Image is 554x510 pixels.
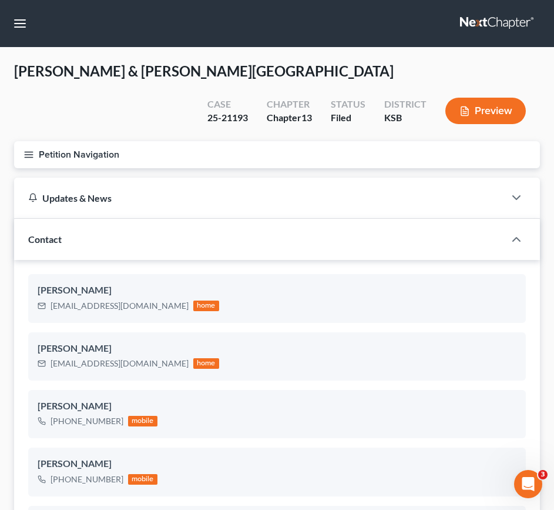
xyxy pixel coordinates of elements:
div: [EMAIL_ADDRESS][DOMAIN_NAME] [51,358,189,369]
div: Case [207,98,248,111]
span: 3 [538,470,548,479]
div: [PHONE_NUMBER] [51,474,123,485]
span: [PERSON_NAME] & [PERSON_NAME][GEOGRAPHIC_DATA] [14,62,394,79]
div: [PERSON_NAME] [38,399,516,414]
div: Chapter [267,98,312,111]
div: [PHONE_NUMBER] [51,415,123,427]
div: [EMAIL_ADDRESS][DOMAIN_NAME] [51,300,189,312]
div: home [193,358,219,369]
div: KSB [384,111,427,125]
div: Filed [331,111,365,125]
div: home [193,301,219,311]
button: Petition Navigation [14,141,540,168]
span: 13 [301,112,312,123]
iframe: Intercom live chat [514,470,542,498]
div: 25-21193 [207,111,248,125]
button: Preview [445,98,526,124]
div: mobile [128,416,157,426]
span: Contact [28,234,62,245]
div: Status [331,98,365,111]
div: mobile [128,474,157,485]
div: [PERSON_NAME] [38,342,516,356]
div: District [384,98,427,111]
div: [PERSON_NAME] [38,457,516,471]
div: Updates & News [28,192,491,204]
div: Chapter [267,111,312,125]
div: [PERSON_NAME] [38,284,516,298]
